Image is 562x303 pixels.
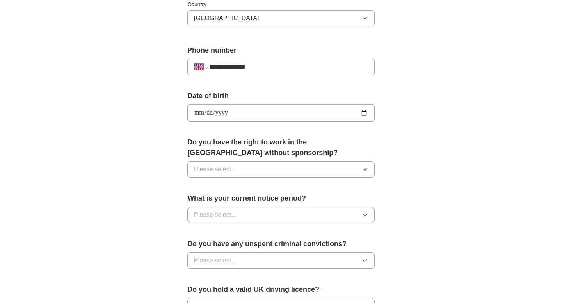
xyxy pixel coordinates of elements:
label: Do you have the right to work in the [GEOGRAPHIC_DATA] without sponsorship? [187,137,375,158]
label: Do you have any unspent criminal convictions? [187,239,375,249]
label: Do you hold a valid UK driving licence? [187,284,375,295]
button: Please select... [187,207,375,223]
label: Country [187,0,375,9]
label: Phone number [187,45,375,56]
label: What is your current notice period? [187,193,375,204]
button: [GEOGRAPHIC_DATA] [187,10,375,26]
label: Date of birth [187,91,375,101]
button: Please select... [187,252,375,269]
span: Please select... [194,210,237,220]
span: [GEOGRAPHIC_DATA] [194,14,259,23]
span: Please select... [194,256,237,265]
button: Please select... [187,161,375,178]
span: Please select... [194,165,237,174]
